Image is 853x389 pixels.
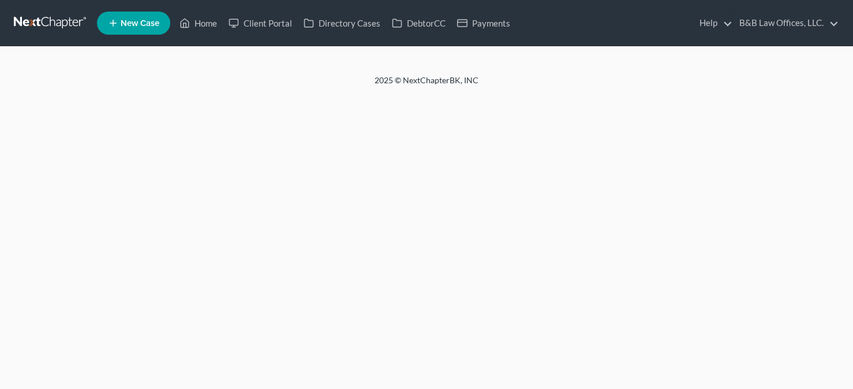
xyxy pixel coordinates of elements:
[386,13,451,34] a: DebtorCC
[734,13,839,34] a: B&B Law Offices, LLC.
[97,12,170,35] new-legal-case-button: New Case
[298,13,386,34] a: Directory Cases
[223,13,298,34] a: Client Portal
[98,75,755,95] div: 2025 © NextChapterBK, INC
[174,13,223,34] a: Home
[451,13,516,34] a: Payments
[694,13,732,34] a: Help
